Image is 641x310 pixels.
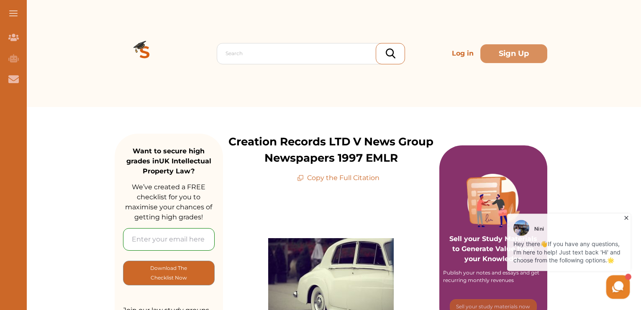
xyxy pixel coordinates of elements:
div: Publish your notes and essays and get recurring monthly revenues [443,269,544,284]
img: Purple card image [467,174,520,227]
img: search_icon [386,48,395,58]
iframe: HelpCrunch [505,211,633,302]
p: Creation Records LTD V News Group Newspapers 1997 EMLR [223,134,439,166]
p: Log in [449,45,477,62]
p: Copy the Full Citation [297,173,379,183]
button: Sign Up [480,44,547,63]
p: Download The Checklist Now [140,263,197,283]
span: We’ve created a FREE checklist for you to maximise your chances of getting high grades! [125,183,212,221]
img: Logo [115,23,175,84]
strong: Want to secure high grades in UK Intellectual Property Law ? [126,147,211,175]
button: [object Object] [123,261,215,285]
p: Sell your Study Materials to Generate Value from your Knowledge [448,211,539,264]
input: Enter your email here [123,228,215,251]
